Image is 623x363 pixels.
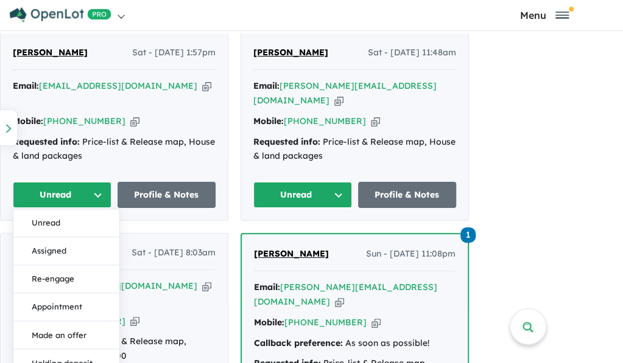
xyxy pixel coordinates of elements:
a: [PERSON_NAME] [13,46,88,60]
a: [EMAIL_ADDRESS][DOMAIN_NAME] [39,80,197,91]
a: Profile & Notes [358,182,457,208]
button: Copy [202,80,211,92]
strong: Requested info: [13,136,80,147]
strong: Email: [253,80,280,91]
button: Copy [202,280,211,292]
span: Sat - [DATE] 1:57pm [132,46,216,60]
div: Price-list & Release map, House & land packages [13,135,216,164]
strong: Email: [254,282,280,292]
strong: Mobile: [253,116,284,126]
strong: Requested info: [253,136,320,147]
a: [PERSON_NAME][EMAIL_ADDRESS][DOMAIN_NAME] [254,282,437,307]
div: As soon as possible! [254,336,456,351]
strong: Mobile: [254,317,284,328]
button: Copy [130,115,139,128]
button: Copy [130,315,139,328]
button: Copy [371,316,381,329]
a: [PERSON_NAME][EMAIL_ADDRESS][DOMAIN_NAME] [253,80,437,106]
strong: Callback preference: [254,337,343,348]
div: Price-list & Release map, House & land packages [253,135,456,164]
button: Toggle navigation [469,9,620,21]
span: [PERSON_NAME] [254,248,329,259]
button: Unread [13,210,119,238]
button: Unread [13,182,111,208]
span: Sun - [DATE] 11:08pm [366,247,456,261]
button: Copy [371,115,380,128]
button: Assigned [13,238,119,266]
button: Copy [335,296,344,308]
strong: Email: [13,80,39,91]
a: [PHONE_NUMBER] [284,317,367,328]
a: [PHONE_NUMBER] [284,116,366,126]
span: [PERSON_NAME] [13,47,88,58]
a: 1 [460,226,476,243]
button: Made an offer [13,322,119,350]
button: Re-engage [13,266,119,294]
strong: Mobile: [13,116,43,126]
a: [PERSON_NAME] [254,247,329,261]
button: Appointment [13,294,119,322]
span: 1 [460,227,476,243]
span: Sat - [DATE] 8:03am [132,246,216,260]
button: Copy [334,94,343,107]
a: [PERSON_NAME] [253,46,328,60]
a: Profile & Notes [118,182,216,208]
a: [PHONE_NUMBER] [43,116,125,126]
span: [PERSON_NAME] [253,47,328,58]
button: Unread [253,182,352,208]
span: Sat - [DATE] 11:48am [368,46,456,60]
img: Openlot PRO Logo White [10,7,111,22]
